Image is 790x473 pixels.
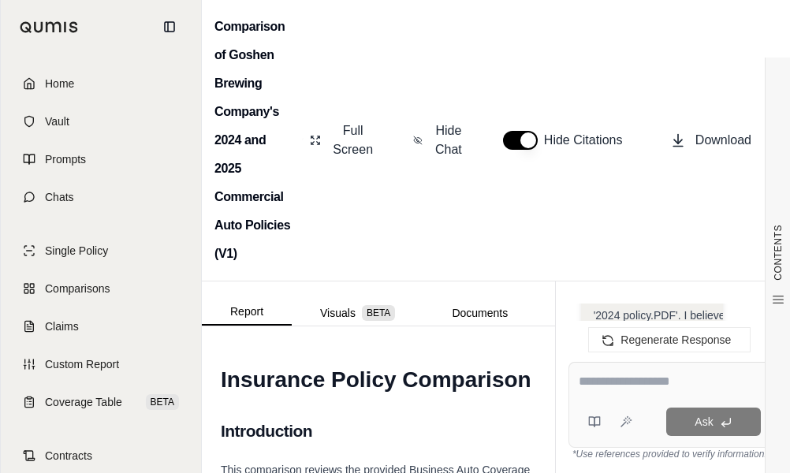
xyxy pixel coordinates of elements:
[330,121,375,159] span: Full Screen
[146,394,179,410] span: BETA
[594,271,725,359] span: Let's start by locating the Automobile Schedule in '2024 policy.PDF'. I believe it's on page 12, ...
[45,243,108,259] span: Single Policy
[588,327,751,352] button: Regenerate Response
[544,131,632,150] span: Hide Citations
[664,125,758,156] button: Download
[695,415,713,428] span: Ask
[214,13,296,268] h2: Comparison of Goshen Brewing Company's 2024 and 2025 Commercial Auto Policies (V1)
[666,408,761,436] button: Ask
[45,318,79,334] span: Claims
[45,448,92,464] span: Contracts
[362,305,395,321] span: BETA
[423,300,536,326] button: Documents
[45,281,110,296] span: Comparisons
[202,299,292,326] button: Report
[221,415,536,448] h2: Introduction
[45,151,86,167] span: Prompts
[10,309,192,344] a: Claims
[10,180,192,214] a: Chats
[45,189,74,205] span: Chats
[45,114,69,129] span: Vault
[10,104,192,139] a: Vault
[568,448,771,460] div: *Use references provided to verify information.
[10,233,192,268] a: Single Policy
[221,358,536,402] h1: Insurance Policy Comparison
[20,21,79,33] img: Qumis Logo
[10,271,192,306] a: Comparisons
[157,14,182,39] button: Collapse sidebar
[407,115,471,166] button: Hide Chat
[432,121,465,159] span: Hide Chat
[45,76,74,91] span: Home
[10,66,192,101] a: Home
[45,394,122,410] span: Coverage Table
[304,115,382,166] button: Full Screen
[10,385,192,419] a: Coverage TableBETA
[45,356,119,372] span: Custom Report
[695,131,751,150] span: Download
[620,333,731,346] span: Regenerate Response
[10,142,192,177] a: Prompts
[292,300,423,326] button: Visuals
[10,347,192,382] a: Custom Report
[10,438,192,473] a: Contracts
